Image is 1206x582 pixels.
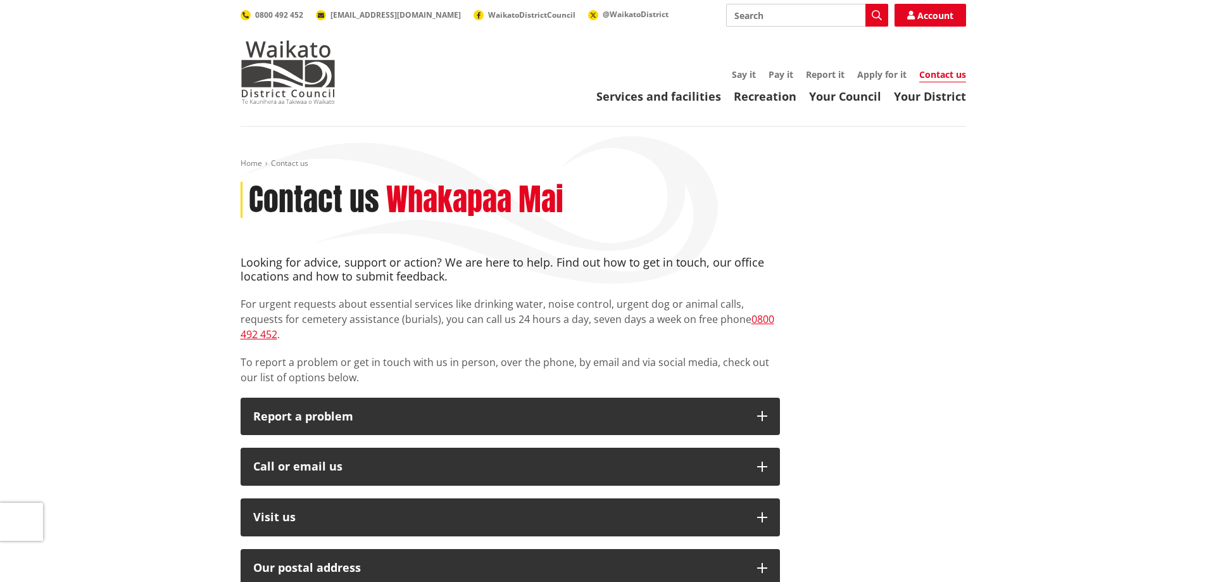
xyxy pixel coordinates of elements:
[271,158,308,168] span: Contact us
[488,9,575,20] span: WaikatoDistrictCouncil
[919,68,966,82] a: Contact us
[241,498,780,536] button: Visit us
[726,4,888,27] input: Search input
[241,312,774,341] a: 0800 492 452
[253,511,744,524] p: Visit us
[241,158,966,169] nav: breadcrumb
[316,9,461,20] a: [EMAIL_ADDRESS][DOMAIN_NAME]
[241,41,336,104] img: Waikato District Council - Te Kaunihera aa Takiwaa o Waikato
[894,89,966,104] a: Your District
[253,410,744,423] p: Report a problem
[596,89,721,104] a: Services and facilities
[732,68,756,80] a: Say it
[241,296,780,342] p: For urgent requests about essential services like drinking water, noise control, urgent dog or an...
[241,355,780,385] p: To report a problem or get in touch with us in person, over the phone, by email and via social me...
[253,460,744,473] div: Call or email us
[241,9,303,20] a: 0800 492 452
[769,68,793,80] a: Pay it
[603,9,669,20] span: @WaikatoDistrict
[241,448,780,486] button: Call or email us
[895,4,966,27] a: Account
[253,562,744,574] h2: Our postal address
[474,9,575,20] a: WaikatoDistrictCouncil
[734,89,796,104] a: Recreation
[857,68,907,80] a: Apply for it
[806,68,845,80] a: Report it
[809,89,881,104] a: Your Council
[588,9,669,20] a: @WaikatoDistrict
[241,398,780,436] button: Report a problem
[255,9,303,20] span: 0800 492 452
[249,182,379,218] h1: Contact us
[241,158,262,168] a: Home
[330,9,461,20] span: [EMAIL_ADDRESS][DOMAIN_NAME]
[241,256,780,283] h4: Looking for advice, support or action? We are here to help. Find out how to get in touch, our off...
[386,182,563,218] h2: Whakapaa Mai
